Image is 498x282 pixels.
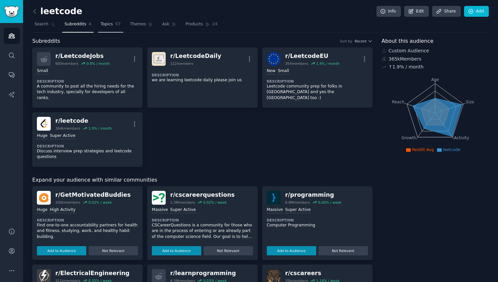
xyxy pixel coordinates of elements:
[382,56,489,63] div: 365k Members
[170,269,236,277] div: r/ learnprogramming
[4,6,19,17] img: GummySearch logo
[37,133,47,139] div: Huge
[32,6,82,17] h2: leetcode
[212,21,218,27] span: 24
[267,191,281,205] img: programming
[55,52,110,60] div: r/ LeetcodeJobs
[55,269,129,277] div: r/ ElectricalEngineering
[32,47,143,108] a: r/LeetcodeJobs600members0.8% / monthSmallDescriptionA community to post all the hiring needs for ...
[355,39,373,43] button: Recent
[65,21,86,27] span: Subreddits
[267,222,368,228] p: Computer Programming
[55,117,112,125] div: r/ leetcode
[389,64,424,70] div: ↑ 1.9 % / month
[267,246,316,255] button: Add to Audience
[382,37,433,45] span: About this audience
[62,19,94,33] a: Subreddits4
[170,61,193,66] div: 122 members
[267,84,368,101] p: Leetcode community prep for folks in [GEOGRAPHIC_DATA] and yes the [GEOGRAPHIC_DATA] too :)
[432,6,460,17] a: Share
[55,191,131,199] div: r/ GetMotivatedBuddies
[128,19,155,33] a: Themes
[160,19,179,33] a: Ask
[392,99,404,104] tspan: Reach
[152,73,253,77] dt: Description
[152,222,253,240] p: CSCareerQuestions is a community for those who are in the process of entering or are already part...
[32,19,58,33] a: Search
[37,207,47,213] div: Huge
[267,68,276,74] div: New
[285,269,340,277] div: r/ cscareers
[170,200,195,205] div: 2.3M members
[115,21,121,27] span: 57
[152,246,201,255] button: Add to Audience
[37,218,138,222] dt: Description
[203,200,227,205] div: 0.02 % / week
[89,21,92,27] span: 4
[285,191,342,199] div: r/ programming
[89,246,138,255] button: Not Relevant
[37,68,48,74] div: Small
[37,191,51,205] img: GetMotivatedBuddies
[285,61,308,66] div: 354 members
[170,191,235,199] div: r/ cscareerquestions
[318,246,368,255] button: Not Relevant
[130,21,146,27] span: Themes
[316,61,340,66] div: 1.4 % / month
[267,207,283,213] div: Massive
[32,176,157,184] span: Expand your audience with similar communities
[162,21,169,27] span: Ask
[267,79,368,84] dt: Description
[152,207,168,213] div: Massive
[262,47,373,108] a: LeetcodeEUr/LeetcodeEU354members1.4% / monthNewSmallDescriptionLeetcode community prep for folks ...
[401,136,416,140] tspan: Growth
[86,61,110,66] div: 0.8 % / month
[37,79,138,84] dt: Description
[147,47,258,108] a: LeetcodeDailyr/LeetcodeDaily122membersDescriptionwe are learning leetcode daily please join us
[382,47,489,54] div: Custom Audience
[50,207,75,213] div: High Activity
[340,39,352,43] div: Sort by
[466,99,474,104] tspan: Size
[170,52,221,60] div: r/ LeetcodeDaily
[32,37,60,45] span: Subreddits
[318,200,342,205] div: 0.00 % / week
[355,39,367,43] span: Recent
[37,222,138,240] p: Find one-to-one accountability partners for health and fitness, studying, work, and healthy habit...
[376,6,401,17] a: Info
[285,207,311,213] div: Super Active
[100,21,113,27] span: Topics
[152,77,253,83] p: we are learning leetcode daily please join us
[37,117,51,131] img: leetcode
[170,207,196,213] div: Super Active
[98,19,123,33] a: Topics57
[285,200,310,205] div: 6.8M members
[152,52,166,66] img: LeetcodeDaily
[37,246,86,255] button: Add to Audience
[183,19,220,33] a: Products24
[464,6,489,17] a: Add
[443,147,460,152] span: leetcode
[404,6,429,17] a: Edit
[412,147,434,152] span: Reddit Avg
[431,77,439,82] tspan: Age
[267,218,368,222] dt: Description
[88,126,112,131] div: 1.9 % / month
[204,246,253,255] button: Not Relevant
[267,52,281,66] img: LeetcodeEU
[50,133,75,139] div: Super Active
[37,84,138,101] p: A community to post all the hiring needs for the tech industry, specially for developers of all r...
[35,21,48,27] span: Search
[55,126,80,131] div: 364k members
[152,218,253,222] dt: Description
[285,52,340,60] div: r/ LeetcodeEU
[454,136,469,140] tspan: Activity
[55,200,80,205] div: 200k members
[152,191,166,205] img: cscareerquestions
[278,68,289,74] div: Small
[55,61,78,66] div: 600 members
[88,200,112,205] div: 0.02 % / week
[185,21,203,27] span: Products
[37,144,138,148] dt: Description
[32,112,143,167] a: leetcoder/leetcode364kmembers1.9% / monthHugeSuper ActiveDescriptionDiscuss interview prep strate...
